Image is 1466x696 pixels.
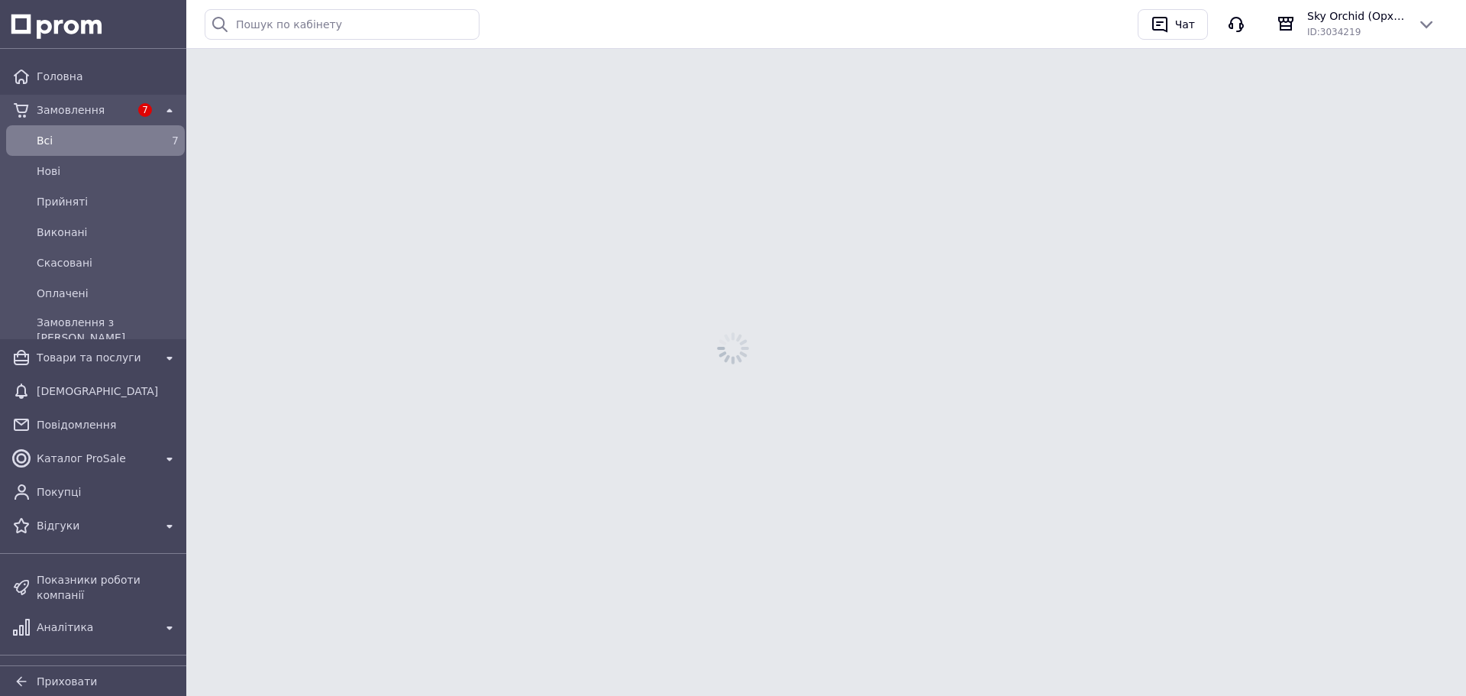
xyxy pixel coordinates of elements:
[37,384,179,399] span: [DEMOGRAPHIC_DATA]
[37,69,179,84] span: Головна
[37,350,154,365] span: Товари та послуги
[37,417,179,432] span: Повідомлення
[1172,13,1198,36] div: Чат
[37,675,97,688] span: Приховати
[205,9,480,40] input: Пошук по кабінету
[37,518,154,533] span: Відгуки
[138,103,152,117] span: 7
[37,163,179,179] span: Нові
[37,484,179,500] span: Покупці
[37,194,179,209] span: Прийняті
[37,255,179,270] span: Скасовані
[37,286,179,301] span: Оплачені
[37,620,154,635] span: Аналітика
[37,133,148,148] span: Всi
[37,225,179,240] span: Виконані
[37,451,154,466] span: Каталог ProSale
[1307,27,1361,37] span: ID: 3034219
[1307,8,1405,24] span: Sky Orchid (Орхидеи и сопутствующие товары)
[1138,9,1208,40] button: Чат
[37,102,130,118] span: Замовлення
[37,572,179,603] span: Показники роботи компанії
[37,315,179,345] span: Замовлення з [PERSON_NAME]
[172,134,179,147] span: 7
